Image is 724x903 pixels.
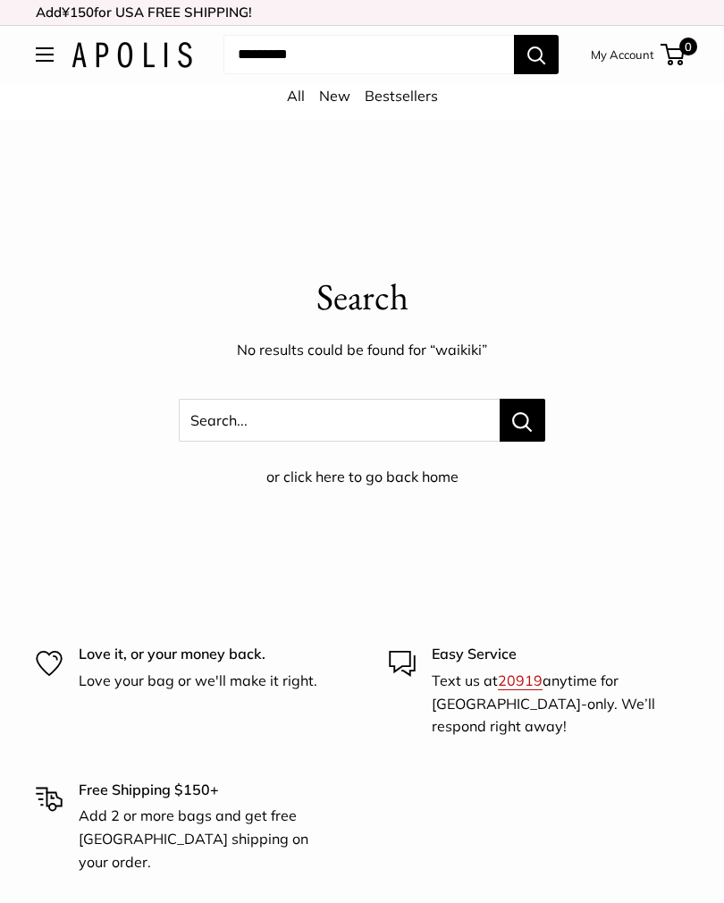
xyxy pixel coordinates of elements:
[72,42,192,68] img: Apolis
[287,87,305,105] a: All
[79,779,317,802] p: Free Shipping $150+
[432,670,670,738] p: Text us at anytime for [GEOGRAPHIC_DATA]-only. We’ll respond right away!
[319,87,350,105] a: New
[266,468,459,485] a: or click here to go back home
[62,4,94,21] span: ¥150
[514,35,559,74] button: Search
[498,671,543,689] a: 20919
[591,44,654,65] a: My Account
[79,670,317,693] p: Love your bag or we'll make it right.
[679,38,697,55] span: 0
[662,44,685,65] a: 0
[79,643,317,666] p: Love it, or your money back.
[223,35,514,74] input: Search...
[36,337,688,364] p: No results could be found for “waikiki”
[365,87,438,105] a: Bestsellers
[36,47,54,62] button: Open menu
[79,805,317,873] p: Add 2 or more bags and get free [GEOGRAPHIC_DATA] shipping on your order.
[36,271,688,324] p: Search
[500,399,545,442] button: Search...
[432,643,670,666] p: Easy Service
